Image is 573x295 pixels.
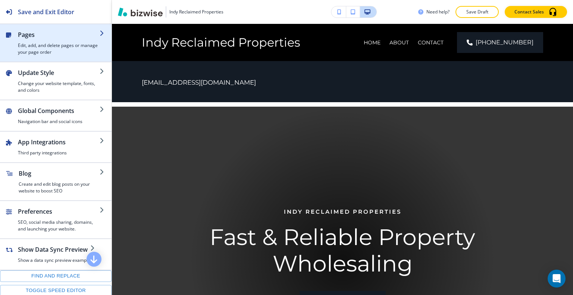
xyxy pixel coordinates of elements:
[169,9,223,15] h3: Indy Reclaimed Properties
[418,39,444,46] p: CONTACT
[457,32,543,53] a: [PHONE_NUMBER]
[18,42,100,56] h4: Edit, add, and delete pages or manage your page order
[514,9,544,15] p: Contact Sales
[364,39,381,46] p: HOME
[455,6,499,18] button: Save Draft
[389,39,409,46] p: ABOUT
[18,245,90,254] h2: Show Data Sync Preview
[18,106,100,115] h2: Global Components
[118,6,223,18] button: Indy Reclaimed Properties
[548,270,566,288] div: Open Intercom Messenger
[465,9,489,15] p: Save Draft
[18,118,100,125] h4: Navigation bar and social icons
[18,7,74,16] h2: Save and Exit Editor
[18,138,100,147] h2: App Integrations
[18,207,100,216] h2: Preferences
[505,6,567,18] button: Contact Sales
[18,150,100,156] h4: Third party integrations
[18,257,90,264] h4: Show a data sync preview example
[142,35,300,50] h4: Indy Reclaimed Properties
[18,30,100,39] h2: Pages
[18,80,100,94] h4: Change your website template, fonts, and colors
[19,181,100,194] h4: Create and edit blog posts on your website to boost SEO
[476,38,533,47] span: [PHONE_NUMBER]
[18,68,100,77] h2: Update Style
[18,219,100,232] h4: SEO, social media sharing, domains, and launching your website.
[426,9,450,15] h3: Need help?
[183,224,502,277] h1: Fast & Reliable Property Wholesaling
[19,169,100,178] h2: Blog
[118,7,163,16] img: Bizwise Logo
[183,207,502,216] p: INDY RECLAIMED PROPERTIES
[142,78,543,87] h6: [EMAIL_ADDRESS][DOMAIN_NAME]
